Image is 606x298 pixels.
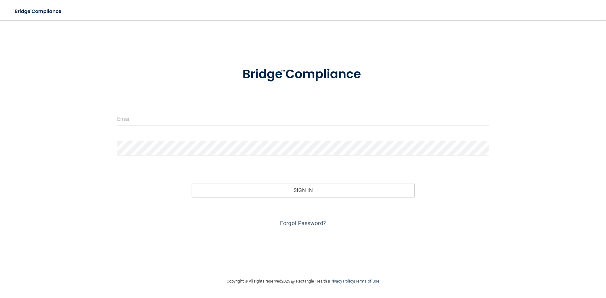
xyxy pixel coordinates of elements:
[192,183,415,197] button: Sign In
[188,271,418,291] div: Copyright © All rights reserved 2025 @ Rectangle Health | |
[117,112,489,126] input: Email
[329,279,354,283] a: Privacy Policy
[280,220,326,226] a: Forgot Password?
[9,5,68,18] img: bridge_compliance_login_screen.278c3ca4.svg
[229,58,377,91] img: bridge_compliance_login_screen.278c3ca4.svg
[355,279,379,283] a: Terms of Use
